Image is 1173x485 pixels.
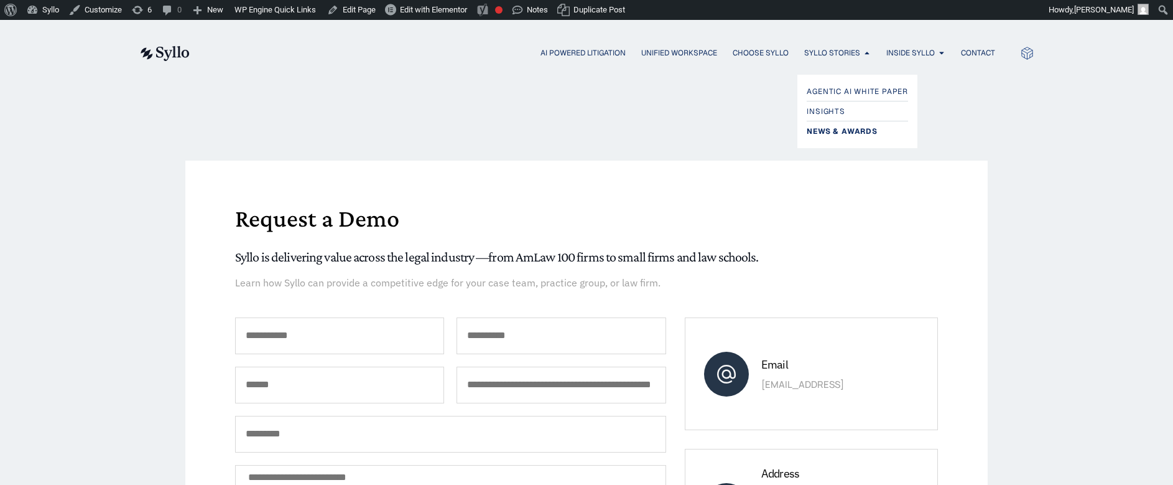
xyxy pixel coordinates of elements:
a: Insights [807,104,908,119]
p: Learn how Syllo can provide a competitive edge for your case team, practice group, or law firm. [235,275,938,290]
a: AI Powered Litigation [540,47,626,59]
span: [PERSON_NAME] [1074,5,1134,14]
a: Choose Syllo [733,47,789,59]
span: News & Awards [807,124,877,139]
a: Contact [961,47,995,59]
div: Menu Toggle [215,47,995,59]
span: Email [761,357,788,372]
span: Edit with Elementor [400,5,467,14]
a: Agentic AI White Paper [807,84,908,99]
span: Address [761,466,800,481]
a: Unified Workspace [641,47,717,59]
a: Inside Syllo [886,47,935,59]
span: Insights [807,104,845,119]
a: Syllo Stories [804,47,860,59]
p: [EMAIL_ADDRESS] [761,377,899,392]
h1: Request a Demo [235,206,938,231]
nav: Menu [215,47,995,59]
img: syllo [139,46,190,61]
div: Focus keyphrase not set [495,6,503,14]
h5: Syllo is delivering value across the legal industry —from AmLaw 100 firms to small firms and law ... [235,249,938,265]
a: News & Awards [807,124,908,139]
